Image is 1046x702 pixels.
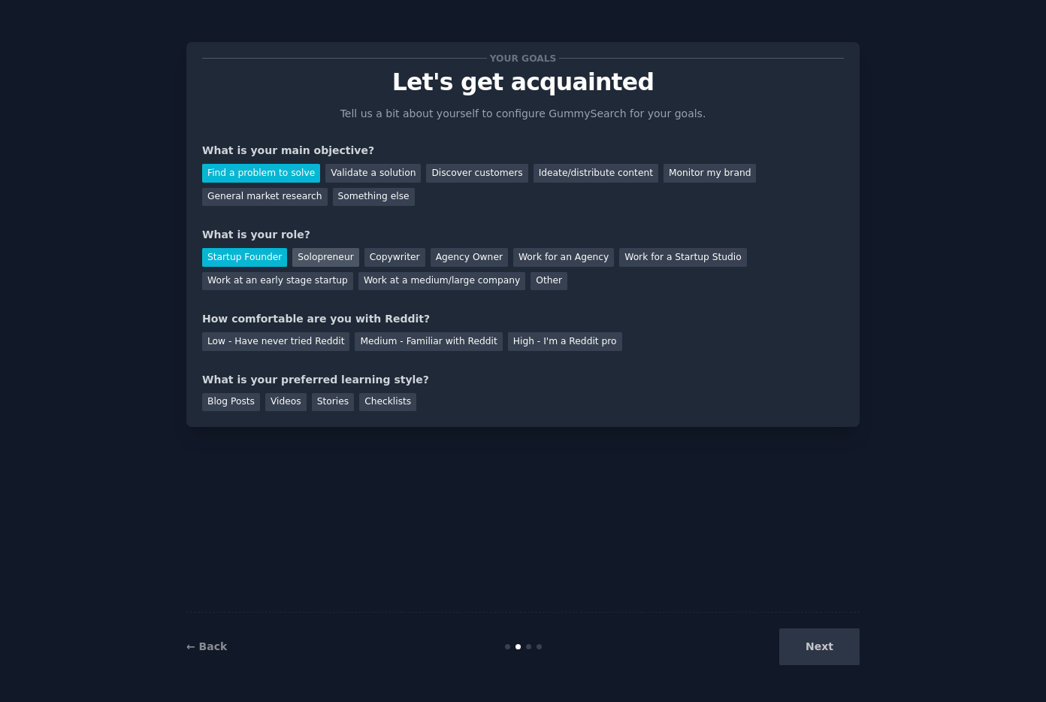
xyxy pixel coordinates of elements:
[333,188,415,207] div: Something else
[202,272,353,291] div: Work at an early stage startup
[202,164,320,183] div: Find a problem to solve
[202,227,844,243] div: What is your role?
[619,248,746,267] div: Work for a Startup Studio
[664,164,756,183] div: Monitor my brand
[358,272,525,291] div: Work at a medium/large company
[202,188,328,207] div: General market research
[186,640,227,652] a: ← Back
[355,332,502,351] div: Medium - Familiar with Reddit
[202,332,349,351] div: Low - Have never tried Reddit
[202,69,844,95] p: Let's get acquainted
[359,393,416,412] div: Checklists
[431,248,508,267] div: Agency Owner
[292,248,358,267] div: Solopreneur
[531,272,567,291] div: Other
[534,164,658,183] div: Ideate/distribute content
[487,50,559,66] span: Your goals
[334,106,712,122] p: Tell us a bit about yourself to configure GummySearch for your goals.
[312,393,354,412] div: Stories
[202,393,260,412] div: Blog Posts
[202,143,844,159] div: What is your main objective?
[202,248,287,267] div: Startup Founder
[508,332,622,351] div: High - I'm a Reddit pro
[426,164,528,183] div: Discover customers
[202,311,844,327] div: How comfortable are you with Reddit?
[325,164,421,183] div: Validate a solution
[364,248,425,267] div: Copywriter
[202,372,844,388] div: What is your preferred learning style?
[265,393,307,412] div: Videos
[513,248,614,267] div: Work for an Agency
